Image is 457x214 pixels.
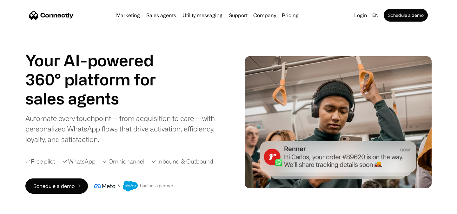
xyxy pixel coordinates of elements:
[25,89,171,108] div: carousel
[251,11,278,20] div: Company
[152,157,213,166] div: ✓ Inbound & Outbound
[114,13,142,18] a: Marketing
[180,13,225,18] a: Utility messaging
[103,157,144,166] div: ✓ Omnichannel
[352,11,370,20] a: Login
[25,89,171,108] h1: sales agents
[25,157,55,166] div: ✓ Free pilot
[63,157,96,166] div: ✓ WhatsApp
[370,11,382,20] div: en
[94,181,174,191] img: Meta and Salesforce business partner badge.
[253,11,276,20] div: Company
[226,13,250,18] a: Support
[384,9,428,22] a: Schedule a demo
[13,203,38,212] ul: Language list
[25,51,171,89] h1: Your AI-powered 360° platform for
[279,13,301,18] a: Pricing
[372,11,379,20] div: en
[29,10,74,20] a: home
[25,89,171,108] div: 1 of 4
[25,113,225,144] div: Automate every touchpoint — from acquisition to care — with personalized WhatsApp flows that driv...
[144,13,179,18] a: Sales agents
[25,178,88,194] a: Schedule a demo →
[6,202,38,212] aside: Language selected: English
